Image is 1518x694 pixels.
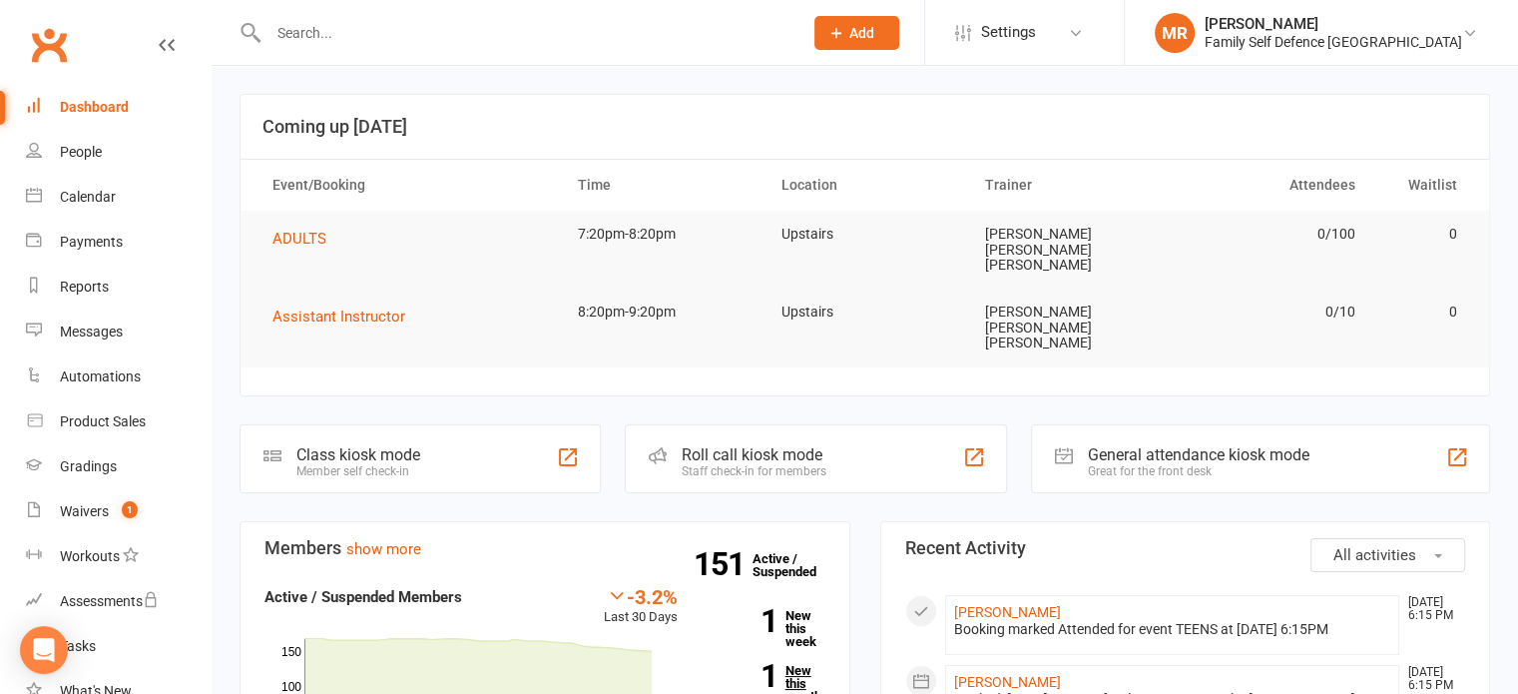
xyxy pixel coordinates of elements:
[60,368,141,384] div: Automations
[708,661,777,691] strong: 1
[1333,546,1416,564] span: All activities
[264,538,825,558] h3: Members
[60,189,116,205] div: Calendar
[814,16,899,50] button: Add
[694,549,753,579] strong: 151
[1310,538,1465,572] button: All activities
[1170,211,1373,258] td: 0/100
[560,160,763,211] th: Time
[1088,445,1309,464] div: General attendance kiosk mode
[272,308,405,326] span: Assistant Instructor
[849,25,874,41] span: Add
[60,593,159,609] div: Assessments
[708,606,777,636] strong: 1
[26,399,211,444] a: Product Sales
[682,445,826,464] div: Roll call kiosk mode
[26,534,211,579] a: Workouts
[60,234,123,250] div: Payments
[763,289,967,336] td: Upstairs
[122,501,138,518] span: 1
[60,144,102,160] div: People
[24,20,74,70] a: Clubworx
[1205,33,1462,51] div: Family Self Defence [GEOGRAPHIC_DATA]
[60,413,146,429] div: Product Sales
[753,537,840,593] a: 151Active / Suspended
[60,99,129,115] div: Dashboard
[1373,289,1475,336] td: 0
[60,548,120,564] div: Workouts
[26,310,211,354] a: Messages
[26,489,211,534] a: Waivers 1
[26,444,211,489] a: Gradings
[1155,13,1195,53] div: MR
[1170,289,1373,336] td: 0/10
[1398,666,1464,692] time: [DATE] 6:15 PM
[763,160,967,211] th: Location
[966,289,1170,366] td: [PERSON_NAME] [PERSON_NAME] [PERSON_NAME]
[26,130,211,175] a: People
[26,220,211,265] a: Payments
[60,503,109,519] div: Waivers
[981,10,1036,55] span: Settings
[26,624,211,669] a: Tasks
[262,117,1467,137] h3: Coming up [DATE]
[272,305,419,329] button: Assistant Instructor
[26,265,211,310] a: Reports
[346,540,421,558] a: show more
[26,579,211,624] a: Assessments
[26,354,211,399] a: Automations
[682,464,826,478] div: Staff check-in for members
[296,445,420,464] div: Class kiosk mode
[262,19,788,47] input: Search...
[966,160,1170,211] th: Trainer
[763,211,967,258] td: Upstairs
[1088,464,1309,478] div: Great for the front desk
[954,621,1391,638] div: Booking marked Attended for event TEENS at [DATE] 6:15PM
[966,211,1170,289] td: [PERSON_NAME] [PERSON_NAME] [PERSON_NAME]
[60,638,96,654] div: Tasks
[954,674,1061,690] a: [PERSON_NAME]
[26,85,211,130] a: Dashboard
[254,160,560,211] th: Event/Booking
[60,324,123,340] div: Messages
[60,279,109,295] div: Reports
[26,175,211,220] a: Calendar
[560,289,763,336] td: 8:20pm-9:20pm
[60,458,117,474] div: Gradings
[20,626,68,674] div: Open Intercom Messenger
[272,227,340,251] button: ADULTS
[604,585,678,607] div: -3.2%
[708,609,825,648] a: 1New this week
[296,464,420,478] div: Member self check-in
[604,585,678,628] div: Last 30 Days
[1170,160,1373,211] th: Attendees
[264,588,462,606] strong: Active / Suspended Members
[905,538,1466,558] h3: Recent Activity
[1373,160,1475,211] th: Waitlist
[1373,211,1475,258] td: 0
[1398,596,1464,622] time: [DATE] 6:15 PM
[560,211,763,258] td: 7:20pm-8:20pm
[272,230,326,248] span: ADULTS
[954,604,1061,620] a: [PERSON_NAME]
[1205,15,1462,33] div: [PERSON_NAME]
